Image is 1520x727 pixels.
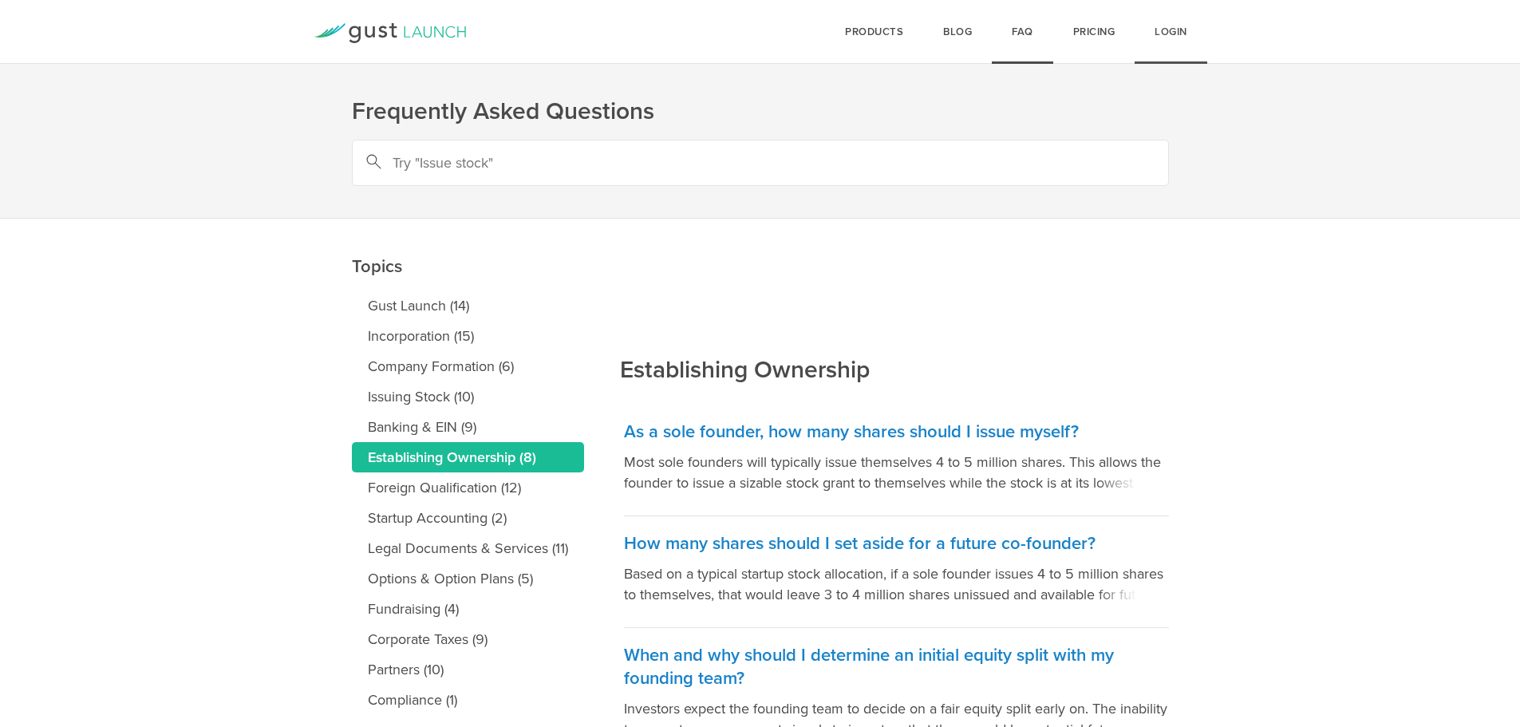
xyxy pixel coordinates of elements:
h2: Topics [352,143,584,283]
a: Incorporation (15) [352,321,584,351]
a: Gust Launch (14) [352,290,584,321]
a: Compliance (1) [352,685,584,715]
p: Most sole founders will typically issue themselves 4 to 5 million shares. This allows the founder... [624,452,1169,493]
h1: Frequently Asked Questions [352,96,1169,128]
a: Banking & EIN (9) [352,412,584,442]
h3: When and why should I determine an initial equity split with my founding team? [624,644,1169,690]
p: Based on a typical startup stock allocation, if a sole founder issues 4 to 5 million shares to th... [624,563,1169,605]
a: How many shares should I set aside for a future co-founder? Based on a typical startup stock allo... [624,516,1169,628]
a: Startup Accounting (2) [352,503,584,533]
a: Company Formation (6) [352,351,584,381]
a: Legal Documents & Services (11) [352,533,584,563]
a: Corporate Taxes (9) [352,624,584,654]
h2: Establishing Ownership [620,247,870,386]
a: Fundraising (4) [352,594,584,624]
input: Try "Issue stock" [352,140,1169,186]
h3: How many shares should I set aside for a future co-founder? [624,532,1169,555]
a: Issuing Stock (10) [352,381,584,412]
a: Foreign Qualification (12) [352,472,584,503]
a: Options & Option Plans (5) [352,563,584,594]
a: Partners (10) [352,654,584,685]
a: Establishing Ownership (8) [352,442,584,472]
a: As a sole founder, how many shares should I issue myself? Most sole founders will typically issue... [624,405,1169,516]
h3: As a sole founder, how many shares should I issue myself? [624,421,1169,444]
